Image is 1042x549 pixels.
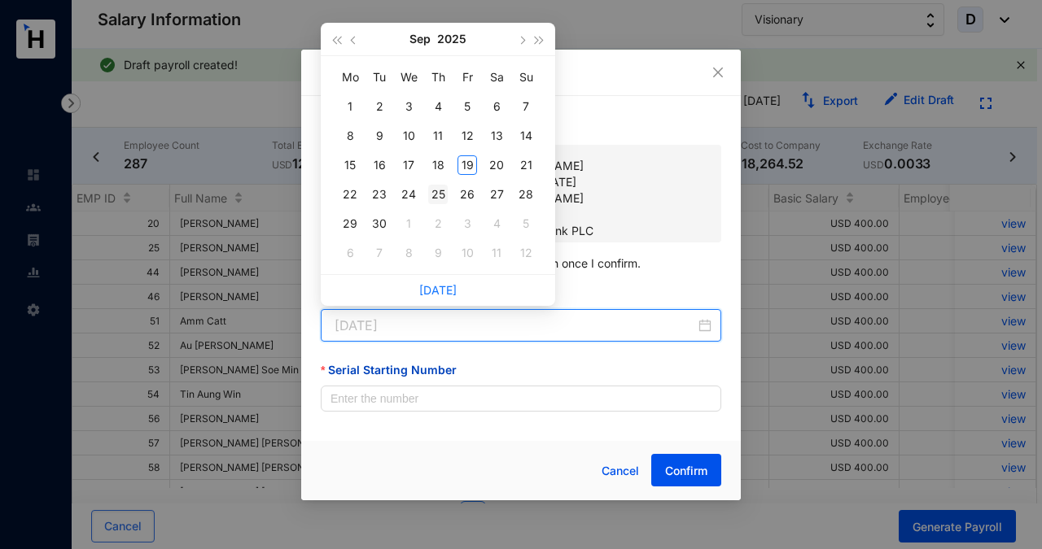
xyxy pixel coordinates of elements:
[370,214,389,233] div: 30
[453,121,482,150] td: 2025-09-12
[340,155,360,175] div: 15
[487,243,506,263] div: 11
[423,92,453,121] td: 2025-09-04
[709,63,727,81] button: Close
[335,63,365,92] th: Mo
[340,243,360,263] div: 6
[365,121,394,150] td: 2025-09-09
[651,454,721,486] button: Confirm
[423,150,453,180] td: 2025-09-18
[516,243,536,263] div: 12
[399,243,418,263] div: 8
[409,23,431,55] button: Sep
[423,209,453,238] td: 2025-10-02
[453,150,482,180] td: 2025-09-19
[453,63,482,92] th: Fr
[458,97,477,116] div: 5
[365,238,394,268] td: 2025-10-07
[394,209,423,238] td: 2025-10-01
[394,121,423,150] td: 2025-09-10
[335,209,365,238] td: 2025-09-29
[516,155,536,175] div: 21
[423,180,453,209] td: 2025-09-25
[482,150,511,180] td: 2025-09-20
[487,97,506,116] div: 6
[335,238,365,268] td: 2025-10-06
[370,97,389,116] div: 2
[370,155,389,175] div: 16
[437,23,466,55] button: 2025
[487,126,506,146] div: 13
[482,92,511,121] td: 2025-09-06
[458,126,477,146] div: 12
[428,243,448,263] div: 9
[453,92,482,121] td: 2025-09-05
[458,214,477,233] div: 3
[399,126,418,146] div: 10
[458,185,477,204] div: 26
[365,150,394,180] td: 2025-09-16
[340,97,360,116] div: 1
[399,214,418,233] div: 1
[511,180,541,209] td: 2025-09-28
[335,316,695,335] input: Date of crediting
[482,209,511,238] td: 2025-10-04
[511,121,541,150] td: 2025-09-14
[370,126,389,146] div: 9
[365,180,394,209] td: 2025-09-23
[394,63,423,92] th: We
[602,462,639,480] span: Cancel
[453,180,482,209] td: 2025-09-26
[419,283,457,297] a: [DATE]
[665,463,707,479] span: Confirm
[399,155,418,175] div: 17
[453,238,482,268] td: 2025-10-10
[589,455,651,487] button: Cancel
[370,185,389,204] div: 23
[516,185,536,204] div: 28
[711,66,725,79] span: close
[335,92,365,121] td: 2025-09-01
[335,150,365,180] td: 2025-09-15
[428,97,448,116] div: 4
[335,121,365,150] td: 2025-09-08
[511,209,541,238] td: 2025-10-05
[394,238,423,268] td: 2025-10-08
[365,92,394,121] td: 2025-09-02
[482,63,511,92] th: Sa
[516,214,536,233] div: 5
[482,180,511,209] td: 2025-09-27
[394,180,423,209] td: 2025-09-24
[365,209,394,238] td: 2025-09-30
[399,97,418,116] div: 3
[335,180,365,209] td: 2025-09-22
[394,92,423,121] td: 2025-09-03
[365,63,394,92] th: Tu
[511,92,541,121] td: 2025-09-07
[511,63,541,92] th: Su
[516,126,536,146] div: 14
[428,214,448,233] div: 2
[394,150,423,180] td: 2025-09-17
[487,214,506,233] div: 4
[511,238,541,268] td: 2025-10-12
[487,185,506,204] div: 27
[399,185,418,204] div: 24
[428,126,448,146] div: 11
[340,126,360,146] div: 8
[370,243,389,263] div: 7
[428,185,448,204] div: 25
[423,121,453,150] td: 2025-09-11
[423,63,453,92] th: Th
[482,121,511,150] td: 2025-09-13
[458,155,477,175] div: 19
[340,185,360,204] div: 22
[340,214,360,233] div: 29
[453,209,482,238] td: 2025-10-03
[321,386,721,412] input: Serial Starting Number
[516,97,536,116] div: 7
[458,243,477,263] div: 10
[511,150,541,180] td: 2025-09-21
[428,155,448,175] div: 18
[487,155,506,175] div: 20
